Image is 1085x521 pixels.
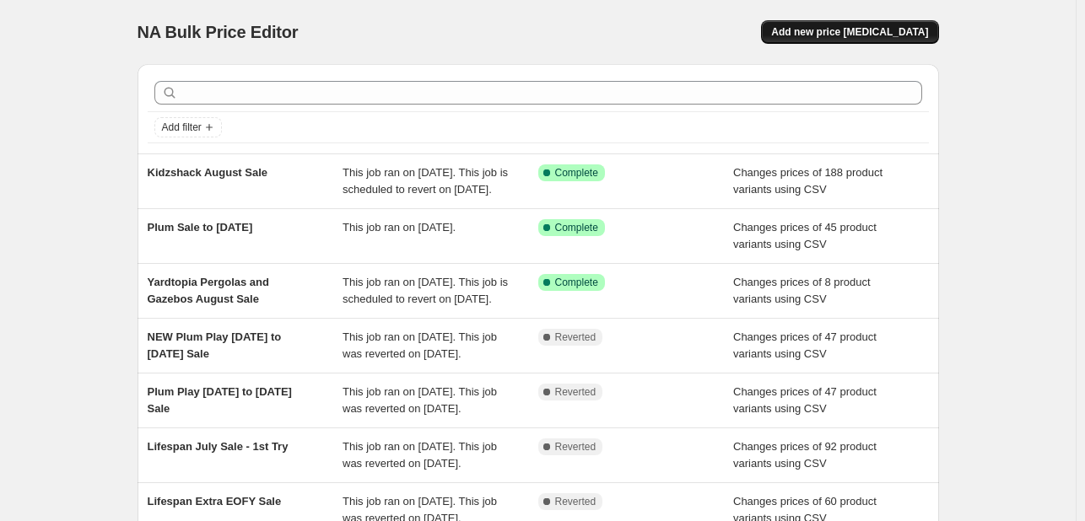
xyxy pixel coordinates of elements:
[343,385,497,415] span: This job ran on [DATE]. This job was reverted on [DATE].
[555,166,598,180] span: Complete
[148,495,282,508] span: Lifespan Extra EOFY Sale
[733,330,877,360] span: Changes prices of 47 product variants using CSV
[154,117,222,137] button: Add filter
[343,330,497,360] span: This job ran on [DATE]. This job was reverted on [DATE].
[148,276,270,305] span: Yardtopia Pergolas and Gazebos August Sale
[555,385,596,399] span: Reverted
[733,221,877,250] span: Changes prices of 45 product variants using CSV
[343,166,508,196] span: This job ran on [DATE]. This job is scheduled to revert on [DATE].
[733,276,871,305] span: Changes prices of 8 product variants using CSV
[148,166,268,179] span: Kidzshack August Sale
[733,166,883,196] span: Changes prices of 188 product variants using CSV
[148,385,292,415] span: Plum Play [DATE] to [DATE] Sale
[162,121,202,134] span: Add filter
[343,276,508,305] span: This job ran on [DATE]. This job is scheduled to revert on [DATE].
[343,440,497,470] span: This job ran on [DATE]. This job was reverted on [DATE].
[771,25,928,39] span: Add new price [MEDICAL_DATA]
[733,385,877,415] span: Changes prices of 47 product variants using CSV
[148,330,282,360] span: NEW Plum Play [DATE] to [DATE] Sale
[343,221,456,234] span: This job ran on [DATE].
[555,276,598,289] span: Complete
[555,330,596,344] span: Reverted
[555,495,596,508] span: Reverted
[555,440,596,454] span: Reverted
[148,221,253,234] span: Plum Sale to [DATE]
[138,23,299,41] span: NA Bulk Price Editor
[555,221,598,234] span: Complete
[148,440,289,453] span: Lifespan July Sale - 1st Try
[761,20,938,44] button: Add new price [MEDICAL_DATA]
[733,440,877,470] span: Changes prices of 92 product variants using CSV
